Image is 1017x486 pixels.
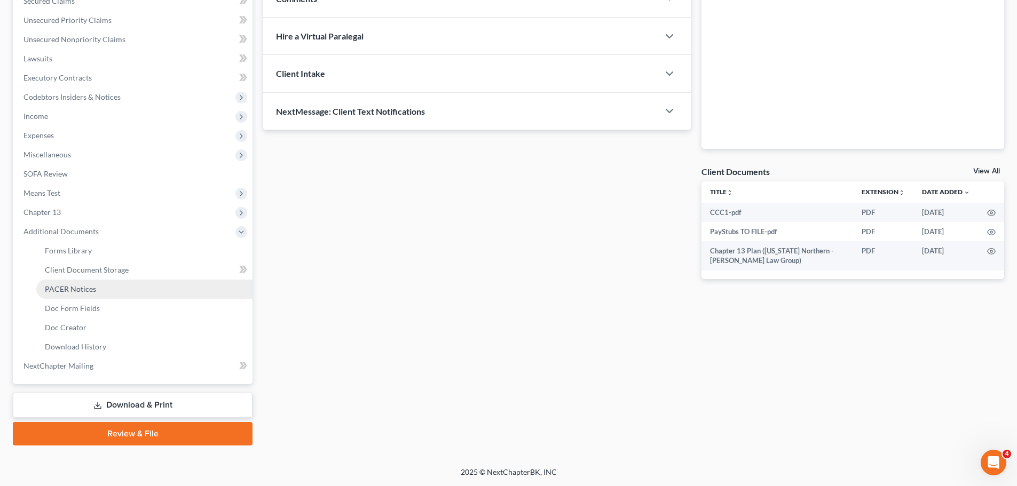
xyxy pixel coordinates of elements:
a: Doc Creator [36,318,253,337]
span: NextMessage: Client Text Notifications [276,106,425,116]
span: 4 [1003,450,1011,458]
span: Forms Library [45,246,92,255]
td: [DATE] [913,222,979,241]
span: Chapter 13 [23,208,61,217]
a: Client Document Storage [36,260,253,280]
td: PayStubs TO FILE-pdf [701,222,853,241]
span: Doc Creator [45,323,86,332]
a: Unsecured Nonpriority Claims [15,30,253,49]
i: unfold_more [898,189,905,196]
a: Download History [36,337,253,356]
span: Client Document Storage [45,265,129,274]
a: Download & Print [13,393,253,418]
a: View All [973,168,1000,175]
span: Lawsuits [23,54,52,63]
td: CCC1-pdf [701,203,853,222]
a: SOFA Review [15,164,253,184]
span: SOFA Review [23,169,68,178]
a: Date Added expand_more [922,188,970,196]
span: PACER Notices [45,284,96,293]
td: PDF [853,203,913,222]
span: Download History [45,342,106,351]
span: Miscellaneous [23,150,71,159]
span: Hire a Virtual Paralegal [276,31,364,41]
a: Titleunfold_more [710,188,733,196]
a: Doc Form Fields [36,299,253,318]
span: Means Test [23,188,60,197]
div: 2025 © NextChapterBK, INC [204,467,813,486]
span: Unsecured Nonpriority Claims [23,35,125,44]
i: unfold_more [727,189,733,196]
td: [DATE] [913,241,979,270]
a: Unsecured Priority Claims [15,11,253,30]
a: Lawsuits [15,49,253,68]
td: Chapter 13 Plan ([US_STATE] Northern - [PERSON_NAME] Law Group) [701,241,853,270]
a: Forms Library [36,241,253,260]
span: Expenses [23,131,54,140]
i: expand_more [964,189,970,196]
span: Codebtors Insiders & Notices [23,92,121,101]
span: Unsecured Priority Claims [23,15,112,25]
span: Additional Documents [23,227,99,236]
td: [DATE] [913,203,979,222]
iframe: Intercom live chat [981,450,1006,475]
span: Income [23,111,48,121]
a: NextChapter Mailing [15,356,253,376]
span: Doc Form Fields [45,304,100,313]
a: Review & File [13,422,253,445]
td: PDF [853,222,913,241]
a: Executory Contracts [15,68,253,87]
span: NextChapter Mailing [23,361,93,370]
div: Client Documents [701,166,770,177]
td: PDF [853,241,913,270]
span: Executory Contracts [23,73,92,82]
a: PACER Notices [36,280,253,299]
span: Client Intake [276,68,325,78]
a: Extensionunfold_more [862,188,905,196]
